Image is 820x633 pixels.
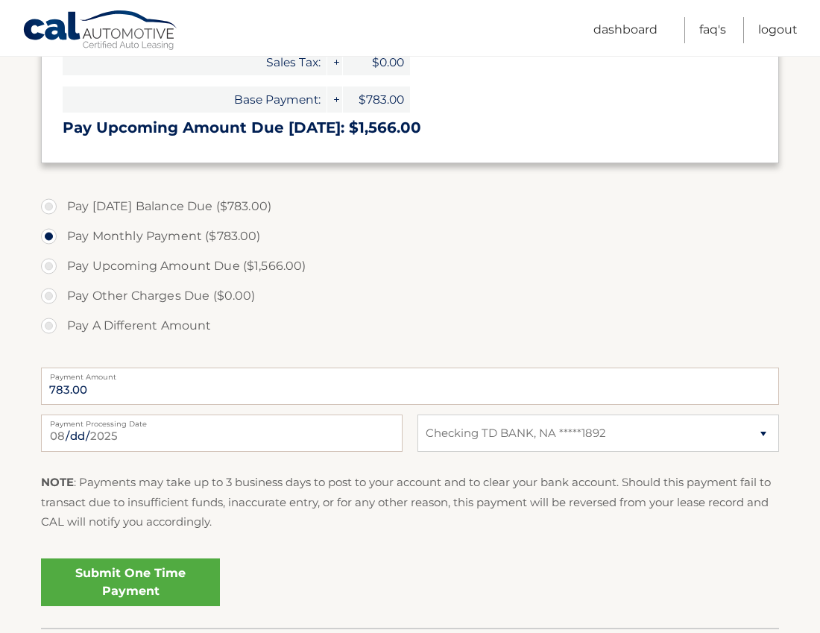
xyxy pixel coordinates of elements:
[41,368,779,380] label: Payment Amount
[41,473,779,532] p: : Payments may take up to 3 business days to post to your account and to clear your bank account....
[343,49,410,75] span: $0.00
[758,17,798,43] a: Logout
[63,86,327,113] span: Base Payment:
[41,192,779,221] label: Pay [DATE] Balance Due ($783.00)
[63,49,327,75] span: Sales Tax:
[41,311,779,341] label: Pay A Different Amount
[41,475,74,489] strong: NOTE
[41,221,779,251] label: Pay Monthly Payment ($783.00)
[327,86,342,113] span: +
[41,558,220,606] a: Submit One Time Payment
[699,17,726,43] a: FAQ's
[343,86,410,113] span: $783.00
[41,415,403,426] label: Payment Processing Date
[63,119,757,137] h3: Pay Upcoming Amount Due [DATE]: $1,566.00
[593,17,657,43] a: Dashboard
[41,368,779,405] input: Payment Amount
[22,10,179,53] a: Cal Automotive
[327,49,342,75] span: +
[41,251,779,281] label: Pay Upcoming Amount Due ($1,566.00)
[41,281,779,311] label: Pay Other Charges Due ($0.00)
[41,415,403,452] input: Payment Date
